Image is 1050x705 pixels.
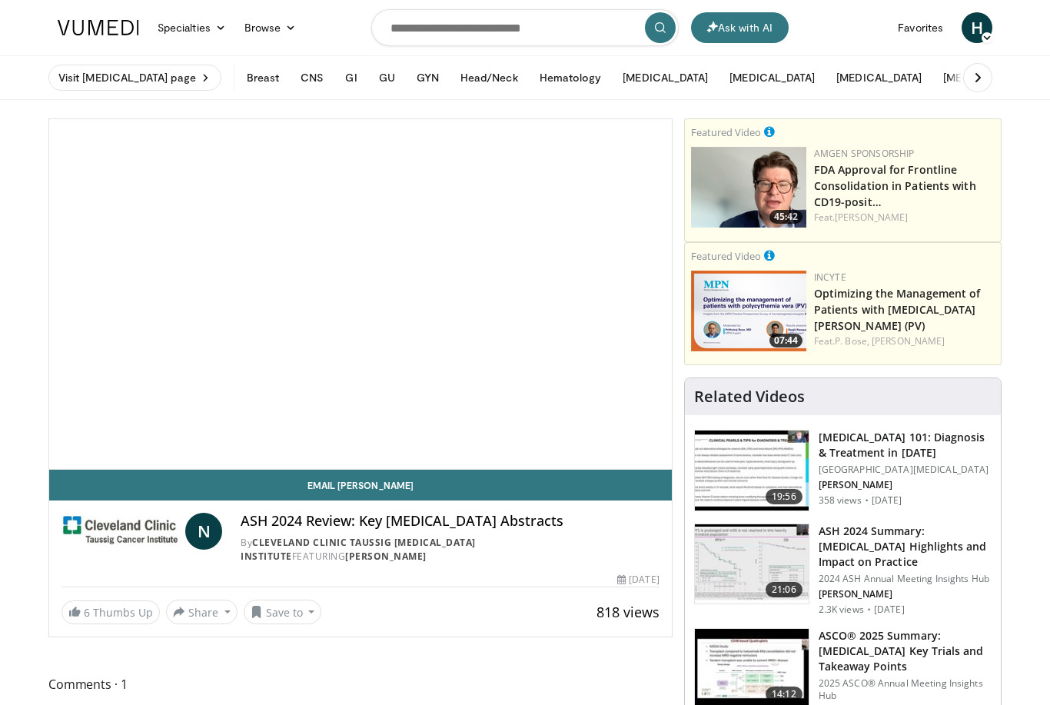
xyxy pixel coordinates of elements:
[694,524,992,616] a: 21:06 ASH 2024 Summary: [MEDICAL_DATA] Highlights and Impact on Practice 2024 ASH Annual Meeting ...
[814,286,981,333] a: Optimizing the Management of Patients with [MEDICAL_DATA][PERSON_NAME] (PV)
[720,62,824,93] button: [MEDICAL_DATA]
[766,687,802,702] span: 14:12
[241,536,476,563] a: Cleveland Clinic Taussig [MEDICAL_DATA] Institute
[814,334,995,348] div: Feat.
[819,524,992,570] h3: ASH 2024 Summary: [MEDICAL_DATA] Highlights and Impact on Practice
[865,494,869,507] div: ·
[61,513,179,550] img: Cleveland Clinic Taussig Cancer Institute
[814,271,846,284] a: Incyte
[874,604,905,616] p: [DATE]
[371,9,679,46] input: Search topics, interventions
[238,62,288,93] button: Breast
[962,12,992,43] a: H
[691,147,806,228] a: 45:42
[58,20,139,35] img: VuMedi Logo
[819,604,864,616] p: 2.3K views
[241,513,659,530] h4: ASH 2024 Review: Key [MEDICAL_DATA] Abstracts
[766,489,802,504] span: 19:56
[819,494,862,507] p: 358 views
[819,588,992,600] p: [PERSON_NAME]
[819,628,992,674] h3: ASCO® 2025 Summary: [MEDICAL_DATA] Key Trials and Takeaway Points
[934,62,1038,93] button: [MEDICAL_DATA]
[49,119,672,470] video-js: Video Player
[613,62,717,93] button: [MEDICAL_DATA]
[596,603,660,621] span: 818 views
[185,513,222,550] a: N
[530,62,611,93] button: Hematology
[148,12,235,43] a: Specialties
[814,211,995,224] div: Feat.
[814,162,976,209] a: FDA Approval for Frontline Consolidation in Patients with CD19-posit…
[48,674,673,694] span: Comments 1
[235,12,306,43] a: Browse
[691,147,806,228] img: 0487cae3-be8e-480d-8894-c5ed9a1cba93.png.150x105_q85_crop-smart_upscale.png
[691,125,761,139] small: Featured Video
[819,573,992,585] p: 2024 ASH Annual Meeting Insights Hub
[766,582,802,597] span: 21:06
[48,65,221,91] a: Visit [MEDICAL_DATA] page
[691,12,789,43] button: Ask with AI
[244,600,322,624] button: Save to
[867,604,871,616] div: ·
[407,62,448,93] button: GYN
[694,387,805,406] h4: Related Videos
[370,62,404,93] button: GU
[835,211,908,224] a: [PERSON_NAME]
[872,334,945,348] a: [PERSON_NAME]
[61,600,160,624] a: 6 Thumbs Up
[819,464,992,476] p: [GEOGRAPHIC_DATA][MEDICAL_DATA]
[166,600,238,624] button: Share
[691,271,806,351] a: 07:44
[889,12,952,43] a: Favorites
[691,249,761,263] small: Featured Video
[694,430,992,511] a: 19:56 [MEDICAL_DATA] 101: Diagnosis & Treatment in [DATE] [GEOGRAPHIC_DATA][MEDICAL_DATA] [PERSON...
[336,62,366,93] button: GI
[769,334,802,348] span: 07:44
[691,271,806,351] img: b6962518-674a-496f-9814-4152d3874ecc.png.150x105_q85_crop-smart_upscale.png
[819,430,992,461] h3: [MEDICAL_DATA] 101: Diagnosis & Treatment in [DATE]
[617,573,659,587] div: [DATE]
[819,677,992,702] p: 2025 ASCO® Annual Meeting Insights Hub
[241,536,659,564] div: By FEATURING
[872,494,902,507] p: [DATE]
[835,334,869,348] a: P. Bose,
[814,147,915,160] a: Amgen Sponsorship
[827,62,931,93] button: [MEDICAL_DATA]
[819,479,992,491] p: [PERSON_NAME]
[84,605,90,620] span: 6
[345,550,427,563] a: [PERSON_NAME]
[695,524,809,604] img: 261cbb63-91cb-4edb-8a5a-c03d1dca5769.150x105_q85_crop-smart_upscale.jpg
[451,62,527,93] button: Head/Neck
[291,62,333,93] button: CNS
[49,470,672,500] a: Email [PERSON_NAME]
[695,431,809,510] img: ff9746a4-799b-4db6-bfc8-ecad89d59b6d.150x105_q85_crop-smart_upscale.jpg
[769,210,802,224] span: 45:42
